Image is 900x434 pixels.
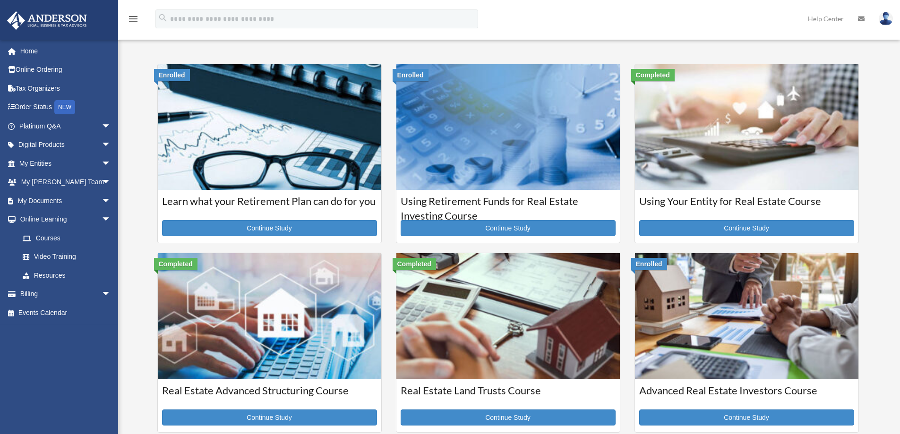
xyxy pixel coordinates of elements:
img: User Pic [879,12,893,26]
a: menu [128,17,139,25]
h3: Real Estate Advanced Structuring Course [162,383,377,407]
div: Completed [631,69,675,81]
span: arrow_drop_down [102,191,120,211]
span: arrow_drop_down [102,173,120,192]
a: Continue Study [162,409,377,425]
a: Events Calendar [7,303,125,322]
i: menu [128,13,139,25]
a: Continue Study [401,220,616,236]
a: Resources [13,266,125,285]
a: Platinum Q&Aarrow_drop_down [7,117,125,136]
a: Courses [13,229,120,247]
a: Online Ordering [7,60,125,79]
span: arrow_drop_down [102,210,120,230]
div: Enrolled [393,69,429,81]
div: Enrolled [631,258,667,270]
div: Completed [393,258,436,270]
a: My [PERSON_NAME] Teamarrow_drop_down [7,173,125,192]
a: My Documentsarrow_drop_down [7,191,125,210]
h3: Real Estate Land Trusts Course [401,383,616,407]
a: Home [7,42,125,60]
img: Anderson Advisors Platinum Portal [4,11,90,30]
a: Continue Study [639,220,854,236]
a: Order StatusNEW [7,98,125,117]
h3: Using Retirement Funds for Real Estate Investing Course [401,194,616,218]
a: Tax Organizers [7,79,125,98]
a: Digital Productsarrow_drop_down [7,136,125,154]
a: Video Training [13,247,125,266]
i: search [158,13,168,23]
div: Enrolled [154,69,190,81]
div: NEW [54,100,75,114]
a: Continue Study [401,409,616,425]
a: Continue Study [639,409,854,425]
span: arrow_drop_down [102,136,120,155]
a: Continue Study [162,220,377,236]
a: My Entitiesarrow_drop_down [7,154,125,173]
span: arrow_drop_down [102,154,120,173]
a: Online Learningarrow_drop_down [7,210,125,229]
h3: Using Your Entity for Real Estate Course [639,194,854,218]
h3: Learn what your Retirement Plan can do for you [162,194,377,218]
span: arrow_drop_down [102,285,120,304]
span: arrow_drop_down [102,117,120,136]
h3: Advanced Real Estate Investors Course [639,383,854,407]
div: Completed [154,258,197,270]
a: Billingarrow_drop_down [7,285,125,304]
